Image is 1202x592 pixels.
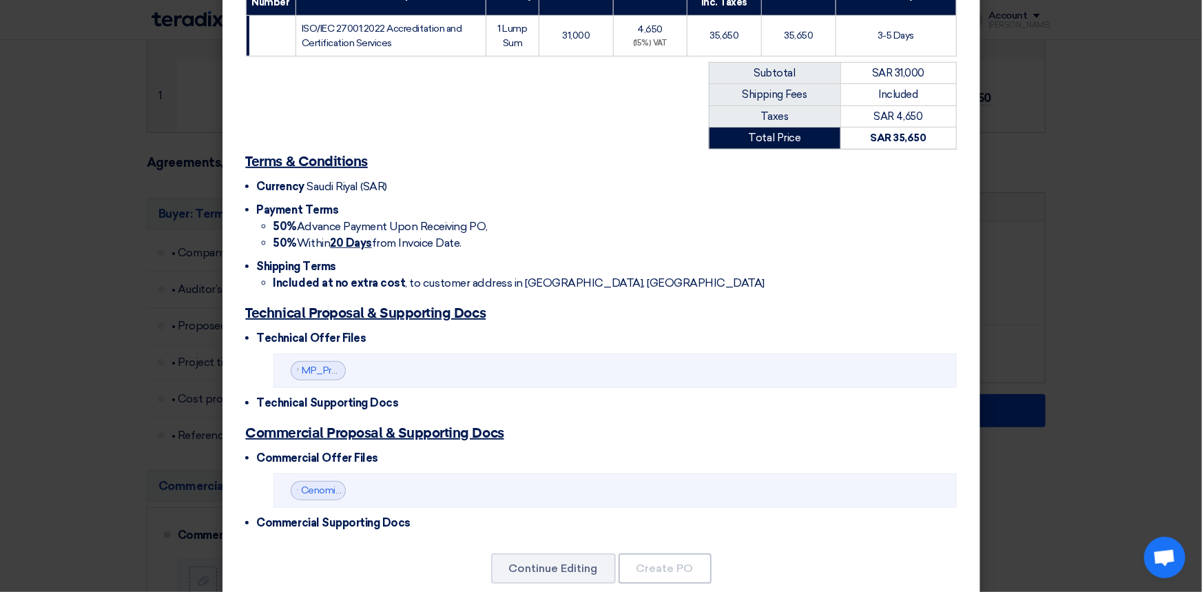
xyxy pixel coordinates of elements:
td: Subtotal [709,62,840,84]
span: 3-5 Days [878,30,914,41]
span: Commercial Supporting Docs [257,516,411,529]
td: SAR 31,000 [840,62,956,84]
li: , to customer address in [GEOGRAPHIC_DATA], [GEOGRAPHIC_DATA] [273,275,957,292]
span: Currency [257,180,304,193]
u: Terms & Conditions [246,155,368,169]
strong: SAR 35,650 [870,132,926,144]
span: 4,650 [638,23,663,35]
span: Technical Supporting Docs [257,396,399,409]
span: 1 Lump Sum [497,23,527,49]
span: Shipping Terms [257,260,336,273]
a: Cenomi_Centers_ISO__Proposal_R_1757246959679.pdf [301,484,557,496]
div: Open chat [1144,537,1185,578]
span: Within from Invoice Date. [273,236,462,249]
div: (15%) VAT [619,38,682,50]
span: 31,000 [562,30,590,41]
strong: 50% [273,220,298,233]
span: Payment Terms [257,203,339,216]
td: Total Price [709,127,840,150]
button: Continue Editing [491,553,616,584]
u: 20 Days [330,236,372,249]
span: ISO/IEC 27001:2022 Accreditation and Certification Services [302,23,462,49]
span: Technical Offer Files [257,331,366,345]
button: Create PO [619,553,712,584]
strong: Included at no extra cost [273,276,406,289]
span: Included [879,88,918,101]
span: 35,650 [784,30,813,41]
span: 35,650 [710,30,739,41]
td: Shipping Fees [709,84,840,106]
span: Advance Payment Upon Receiving PO, [273,220,488,233]
span: SAR 4,650 [874,110,923,123]
span: Commercial Offer Files [257,451,378,465]
span: Saudi Riyal (SAR) [307,180,387,193]
u: Commercial Proposal & Supporting Docs [246,427,504,440]
a: MP_Profile__1754802811666.pdf [302,365,448,376]
strong: 50% [273,236,298,249]
u: Technical Proposal & Supporting Docs [246,307,486,320]
td: Taxes [709,105,840,127]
